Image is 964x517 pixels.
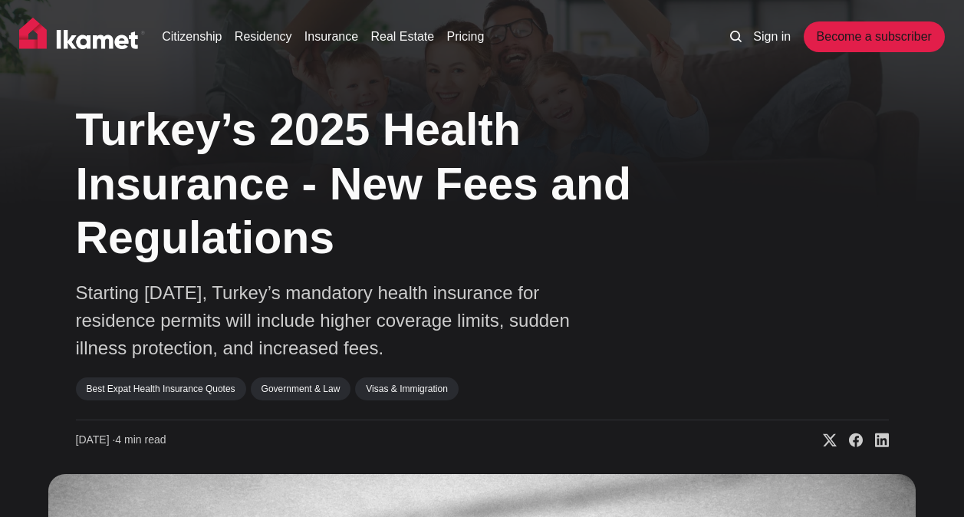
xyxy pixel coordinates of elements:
p: Starting [DATE], Turkey’s mandatory health insurance for residence permits will include higher co... [76,279,613,362]
a: Sign in [753,28,791,46]
a: Share on X [811,433,837,448]
a: Citizenship [162,28,222,46]
a: Insurance [304,28,358,46]
a: Share on Linkedin [863,433,889,448]
a: Share on Facebook [837,433,863,448]
a: Visas & Immigration [355,377,458,400]
a: Government & Law [251,377,351,400]
a: Become a subscriber [804,21,945,52]
a: Residency [235,28,292,46]
a: Best Expat Health Insurance Quotes [76,377,246,400]
a: Pricing [447,28,485,46]
img: Ikamet home [19,18,145,56]
span: [DATE] ∙ [76,433,116,446]
a: Real Estate [370,28,434,46]
time: 4 min read [76,433,166,448]
h1: Turkey’s 2025 Health Insurance - New Fees and Regulations [76,103,689,265]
